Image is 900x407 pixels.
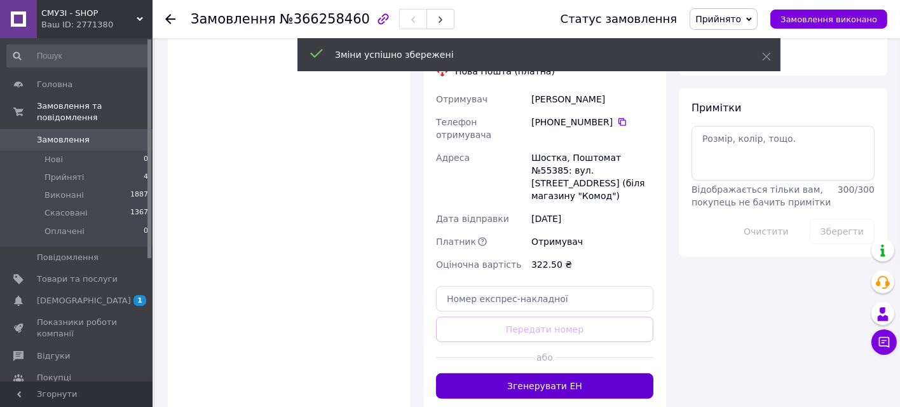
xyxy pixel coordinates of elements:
[165,13,175,25] div: Повернутися назад
[37,134,90,146] span: Замовлення
[436,373,653,399] button: Згенерувати ЕН
[130,207,148,219] span: 1367
[692,102,741,114] span: Примітки
[191,11,276,27] span: Замовлення
[280,11,370,27] span: №366258460
[781,15,877,24] span: Замовлення виконано
[144,172,148,183] span: 4
[561,13,678,25] div: Статус замовлення
[692,184,831,207] span: Відображається тільки вам, покупець не бачить примітки
[37,79,72,90] span: Головна
[44,172,84,183] span: Прийняті
[436,153,470,163] span: Адреса
[130,190,148,201] span: 1887
[37,295,131,307] span: [DEMOGRAPHIC_DATA]
[133,295,146,306] span: 1
[529,253,656,276] div: 322.50 ₴
[529,88,656,111] div: [PERSON_NAME]
[37,350,70,362] span: Відгуки
[529,230,656,253] div: Отримувач
[436,94,487,104] span: Отримувач
[436,117,491,140] span: Телефон отримувача
[436,214,509,224] span: Дата відправки
[436,286,653,312] input: Номер експрес-накладної
[871,329,897,355] button: Чат з покупцем
[144,226,148,237] span: 0
[44,207,88,219] span: Скасовані
[144,154,148,165] span: 0
[37,252,99,263] span: Повідомлення
[534,351,556,364] span: або
[41,19,153,31] div: Ваш ID: 2771380
[44,226,85,237] span: Оплачені
[37,100,153,123] span: Замовлення та повідомлення
[436,237,476,247] span: Платник
[44,154,63,165] span: Нові
[529,146,656,207] div: Шостка, Поштомат №55385: вул. [STREET_ADDRESS] (біля магазину "Комод")
[6,45,149,67] input: Пошук
[695,14,741,24] span: Прийнято
[531,116,653,128] div: [PHONE_NUMBER]
[37,372,71,383] span: Покупці
[335,48,730,61] div: Зміни успішно збережені
[838,184,875,195] span: 300 / 300
[44,190,84,201] span: Виконані
[436,259,521,270] span: Оціночна вартість
[37,273,118,285] span: Товари та послуги
[41,8,137,19] span: СМУЗІ - SHOP
[37,317,118,340] span: Показники роботи компанії
[529,207,656,230] div: [DATE]
[770,10,887,29] button: Замовлення виконано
